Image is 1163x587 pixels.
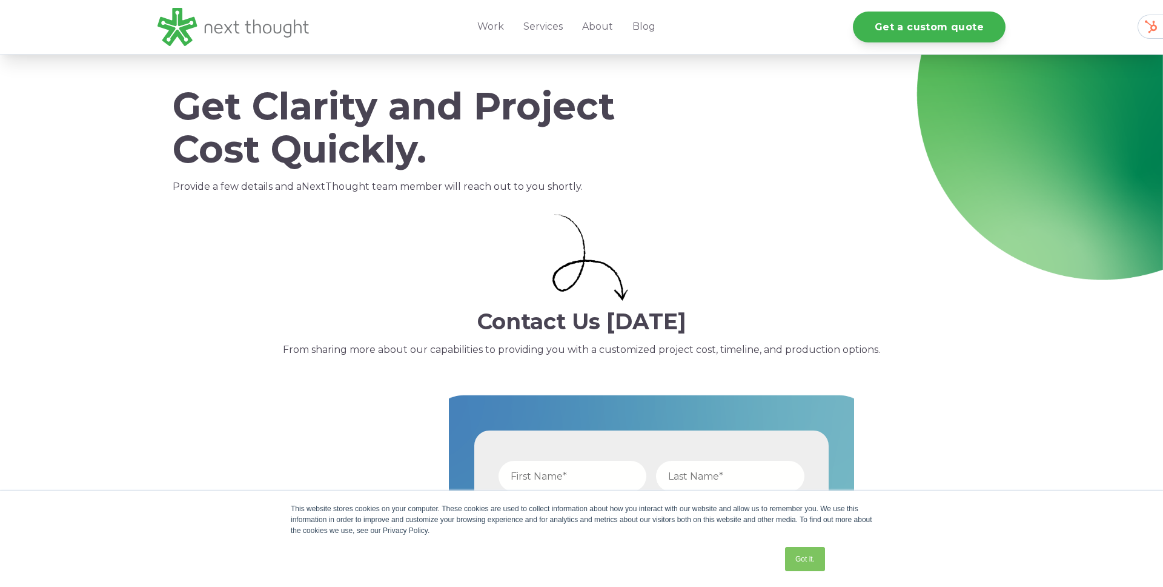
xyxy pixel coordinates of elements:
[499,461,647,492] input: First Name*
[291,503,872,536] div: This website stores cookies on your computer. These cookies are used to collect information about...
[785,547,825,571] a: Got it.
[853,12,1006,42] a: Get a custom quote
[173,181,302,192] span: Provide a few details and a
[173,83,615,172] span: Get Clarity and Project Cost Quickly.
[157,8,309,46] img: LG - NextThought Logo
[157,342,1006,358] p: From sharing more about our capabilities to providing you with a customized project cost, timelin...
[552,214,628,301] img: Small curly arrow
[656,461,804,492] input: Last Name*
[302,181,583,192] span: NextThought team member will reach out to you shortly.
[157,309,1006,334] h2: Contact Us [DATE]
